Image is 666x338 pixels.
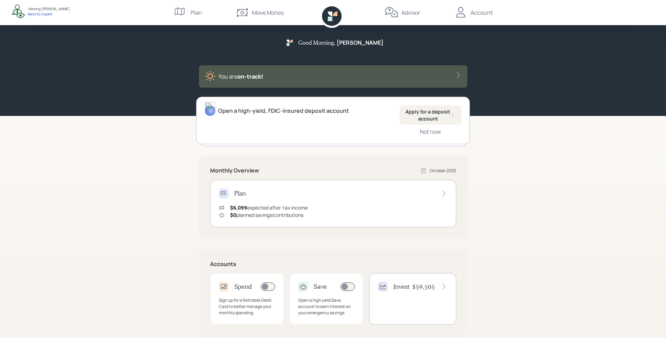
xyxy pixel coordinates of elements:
div: You are [219,72,263,81]
img: james-distasi-headshot.png [205,102,215,116]
img: sunny-XHVQM73Q.digested.png [205,71,216,82]
div: Back to Copilot [28,12,70,16]
h4: $59,505 [412,283,435,291]
div: Apply for a deposit account [405,108,456,122]
h4: Plan [234,190,246,197]
div: October 2025 [430,168,456,174]
div: Open a high yield Save account to earn interest on your emergency savings. [298,297,355,316]
h4: Invest [393,283,409,291]
span: $6,099 [230,204,247,211]
div: planned savings/contributions [230,211,303,219]
h5: Accounts [210,261,456,267]
span: on‑track! [237,73,263,80]
h5: Good Morning , [298,39,335,46]
button: Apply for a deposit account [400,105,461,125]
div: Not now [420,128,441,135]
div: expected after-tax income [230,204,308,211]
div: Viewing: [PERSON_NAME] [28,6,70,12]
span: $0 [230,212,236,218]
div: Open a high-yield, FDIC-insured deposit account [218,106,349,115]
div: Account [471,8,493,17]
div: Move Money [252,8,284,17]
h5: Monthly Overview [210,167,259,174]
h4: Spend [234,283,252,291]
h5: [PERSON_NAME] [337,39,384,46]
h4: Save [314,283,327,291]
div: Sign up for a Retirable Debit Card to better manage your monthly spending. [219,297,275,316]
div: Advisor [401,8,420,17]
div: Plan [191,8,202,17]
